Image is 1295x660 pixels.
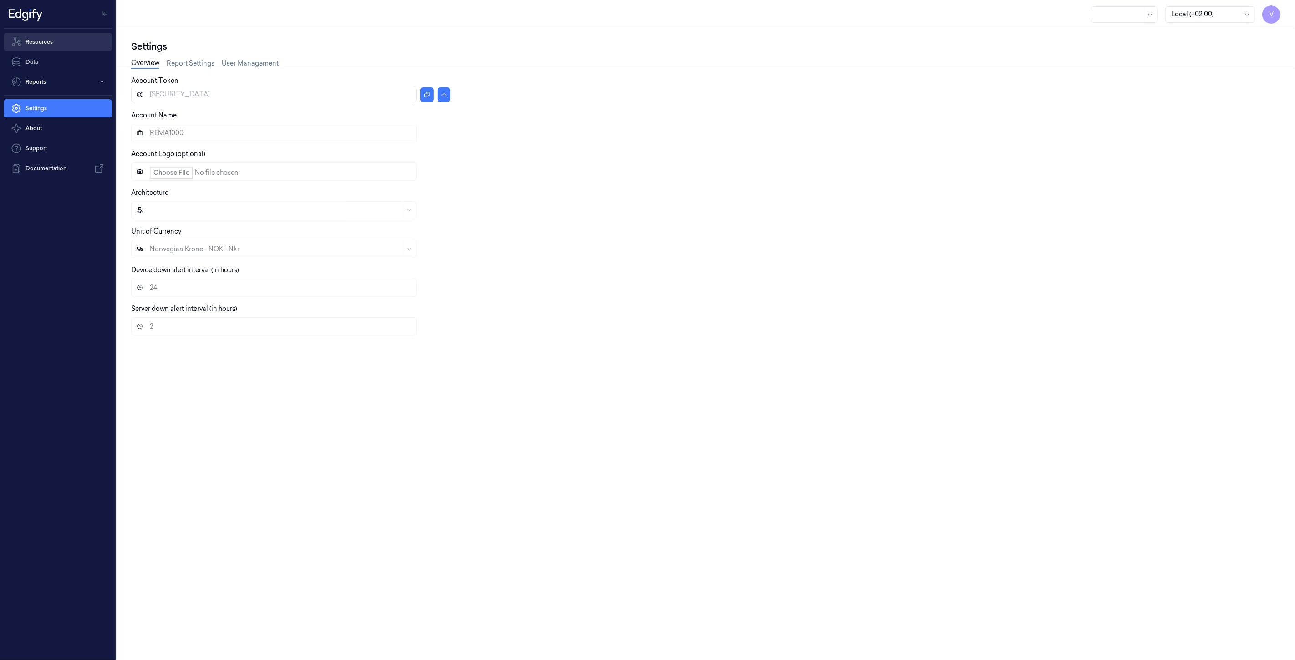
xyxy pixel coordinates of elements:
label: Account Token [131,76,178,85]
label: Server down alert interval (in hours) [131,305,237,313]
button: About [4,119,112,137]
button: Toggle Navigation [97,7,112,21]
label: Account Logo (optional) [131,150,205,158]
a: Documentation [4,159,112,178]
a: Overview [131,58,159,69]
label: Architecture [131,188,168,197]
label: Account Name [131,111,177,119]
a: Support [4,139,112,157]
a: Settings [4,99,112,117]
input: Account Logo (optional) [131,162,417,181]
label: Device down alert interval (in hours) [131,266,239,274]
a: Report Settings [167,59,214,68]
div: Settings [131,40,1280,53]
input: Server down alert interval (in hours) [131,317,417,335]
a: Data [4,53,112,71]
input: Account Name [131,124,417,142]
button: V [1262,5,1280,24]
input: Device down alert interval (in hours) [131,279,417,297]
a: User Management [222,59,279,68]
label: Unit of Currency [131,227,181,235]
button: Reports [4,73,112,91]
a: Resources [4,33,112,51]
